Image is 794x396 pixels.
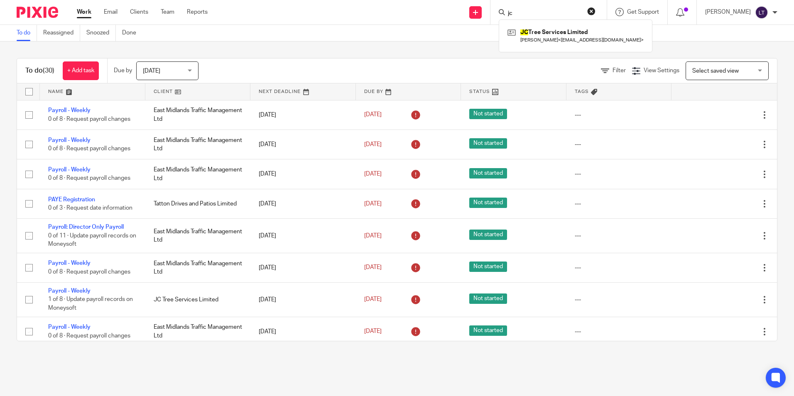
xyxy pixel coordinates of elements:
div: --- [575,111,664,119]
td: East Midlands Traffic Management Ltd [145,253,251,282]
span: View Settings [644,68,679,73]
span: [DATE] [364,329,382,335]
p: [PERSON_NAME] [705,8,751,16]
a: Snoozed [86,25,116,41]
span: Select saved view [692,68,739,74]
img: Pixie [17,7,58,18]
span: 0 of 3 · Request date information [48,205,132,211]
a: Clients [130,8,148,16]
a: Work [77,8,91,16]
a: Payroll: Director Only Payroll [48,224,124,230]
span: 1 of 8 · Update payroll records on Moneysoft [48,297,133,311]
td: Tatton Drives and Patios Limited [145,189,251,218]
a: Payroll - Weekly [48,137,91,143]
a: Reports [187,8,208,16]
td: [DATE] [250,317,356,346]
input: Search [507,10,582,17]
td: JC Tree Services Limited [145,283,251,317]
div: --- [575,264,664,272]
span: [DATE] [364,201,382,207]
td: [DATE] [250,219,356,253]
span: 0 of 8 · Request payroll changes [48,146,130,152]
span: 0 of 8 · Request payroll changes [48,333,130,339]
td: [DATE] [250,189,356,218]
span: Filter [613,68,626,73]
span: 0 of 11 · Update payroll records on Moneysoft [48,233,136,247]
div: --- [575,296,664,304]
div: --- [575,200,664,208]
a: Payroll - Weekly [48,324,91,330]
span: [DATE] [364,297,382,303]
td: [DATE] [250,130,356,159]
a: Team [161,8,174,16]
a: + Add task [63,61,99,80]
span: Not started [469,198,507,208]
div: --- [575,170,664,178]
span: [DATE] [364,171,382,177]
div: --- [575,140,664,149]
span: Not started [469,230,507,240]
span: Not started [469,109,507,119]
span: 0 of 8 · Request payroll changes [48,269,130,275]
td: [DATE] [250,283,356,317]
div: --- [575,232,664,240]
span: Not started [469,138,507,149]
span: [DATE] [364,142,382,147]
span: Not started [469,325,507,336]
a: Payroll - Weekly [48,108,91,113]
span: 0 of 8 · Request payroll changes [48,176,130,181]
td: East Midlands Traffic Management Ltd [145,317,251,346]
td: East Midlands Traffic Management Ltd [145,219,251,253]
a: Payroll - Weekly [48,167,91,173]
img: svg%3E [755,6,768,19]
span: Tags [575,89,589,94]
td: East Midlands Traffic Management Ltd [145,100,251,130]
a: Reassigned [43,25,80,41]
span: [DATE] [364,233,382,239]
p: Due by [114,66,132,75]
a: Payroll - Weekly [48,260,91,266]
a: Payroll - Weekly [48,288,91,294]
td: [DATE] [250,253,356,282]
span: [DATE] [364,112,382,118]
a: Done [122,25,142,41]
a: PAYE Registration [48,197,95,203]
span: Not started [469,262,507,272]
span: Not started [469,168,507,178]
td: [DATE] [250,159,356,189]
span: Not started [469,293,507,304]
td: [DATE] [250,100,356,130]
td: East Midlands Traffic Management Ltd [145,159,251,189]
a: To do [17,25,37,41]
span: Get Support [627,9,659,15]
a: Email [104,8,118,16]
span: [DATE] [143,68,160,74]
div: --- [575,328,664,336]
span: 0 of 8 · Request payroll changes [48,116,130,122]
td: East Midlands Traffic Management Ltd [145,130,251,159]
h1: To do [25,66,54,75]
button: Clear [587,7,595,15]
span: (30) [43,67,54,74]
span: [DATE] [364,265,382,271]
